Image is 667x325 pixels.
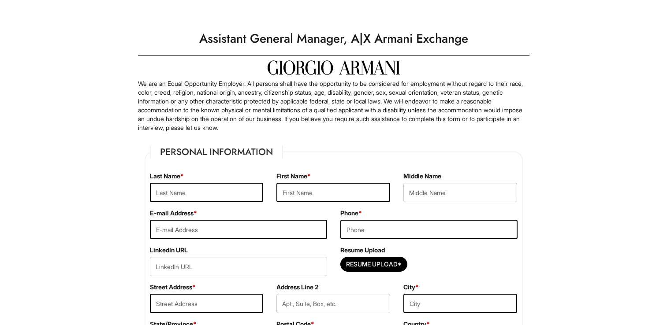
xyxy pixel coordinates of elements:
[150,183,264,202] input: Last Name
[150,283,196,292] label: Street Address
[276,283,318,292] label: Address Line 2
[403,183,517,202] input: Middle Name
[150,246,188,255] label: LinkedIn URL
[134,26,534,51] h1: Assistant General Manager, A|X Armani Exchange
[340,257,407,272] button: Resume Upload*Resume Upload*
[150,145,283,159] legend: Personal Information
[403,172,441,181] label: Middle Name
[340,220,518,239] input: Phone
[403,283,419,292] label: City
[138,79,529,132] p: We are an Equal Opportunity Employer. All persons shall have the opportunity to be considered for...
[276,183,390,202] input: First Name
[150,209,197,218] label: E-mail Address
[276,294,390,313] input: Apt., Suite, Box, etc.
[340,209,362,218] label: Phone
[150,172,184,181] label: Last Name
[150,220,327,239] input: E-mail Address
[268,60,400,75] img: Giorgio Armani
[340,246,385,255] label: Resume Upload
[403,294,517,313] input: City
[150,294,264,313] input: Street Address
[150,257,327,276] input: LinkedIn URL
[276,172,311,181] label: First Name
